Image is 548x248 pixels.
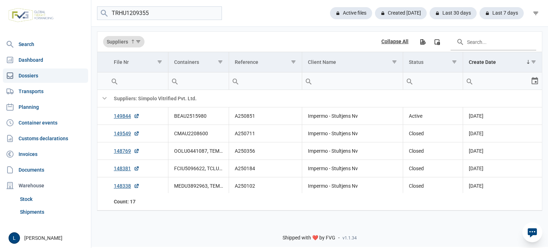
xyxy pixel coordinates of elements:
[403,177,463,195] td: Closed
[229,72,242,90] div: Search box
[3,100,88,114] a: Planning
[283,235,335,241] span: Shipped with ❤️ by FVG
[168,125,229,142] td: CMAU2208600
[463,52,542,72] td: Column Create Date
[342,235,357,241] span: v1.1.34
[463,72,476,90] div: Search box
[3,69,88,83] a: Dossiers
[168,107,229,125] td: BEAU2515980
[229,142,302,160] td: A250356
[531,72,539,90] div: Select
[469,148,483,154] span: [DATE]
[114,59,129,65] div: File Nr
[403,72,416,90] div: Search box
[3,116,88,130] a: Container events
[409,59,423,65] div: Status
[469,166,483,171] span: [DATE]
[229,160,302,177] td: A250184
[302,52,403,72] td: Column Client Name
[229,52,302,72] td: Column Reference
[168,142,229,160] td: OOLU0441087, TEMU0079171
[17,206,88,218] a: Shipments
[302,142,403,160] td: Impermo - Stultjens Nv
[157,59,162,65] span: Show filter options for column 'File Nr'
[403,107,463,125] td: Active
[469,59,496,65] div: Create Date
[97,90,108,107] td: Collapse
[103,36,144,47] div: Suppliers
[452,59,457,65] span: Show filter options for column 'Status'
[97,32,542,211] div: Data grid with 18 rows and 7 columns
[168,177,229,195] td: MEDU3892963, TEMU2726153
[136,39,141,44] span: Show filter options for column 'Suppliers'
[108,72,168,90] td: Filter cell
[114,165,139,172] a: 148381
[375,7,427,19] div: Created [DATE]
[114,147,139,155] a: 148769
[416,35,429,48] div: Export all data to Excel
[229,107,302,125] td: A250851
[531,59,536,65] span: Show filter options for column 'Create Date'
[330,7,372,19] div: Active files
[97,6,222,20] input: Search dossiers
[469,183,483,189] span: [DATE]
[451,33,536,50] input: Search in the data grid
[469,113,483,119] span: [DATE]
[229,177,302,195] td: A250102
[114,182,139,189] a: 148338
[308,59,336,65] div: Client Name
[3,178,88,193] div: Warehouse
[168,160,229,177] td: FCIU5096622, TCLU3262044
[168,72,229,90] input: Filter cell
[108,52,168,72] td: Column File Nr
[338,235,340,241] span: -
[218,59,223,65] span: Show filter options for column 'Containers'
[3,131,88,146] a: Customs declarations
[381,39,409,45] div: Collapse All
[302,72,403,90] input: Filter cell
[3,147,88,161] a: Invoices
[291,59,296,65] span: Show filter options for column 'Reference'
[431,35,443,48] div: Column Chooser
[302,107,403,125] td: Impermo - Stultjens Nv
[17,193,88,206] a: Stock
[463,72,542,90] td: Filter cell
[108,72,121,90] div: Search box
[469,131,483,136] span: [DATE]
[229,72,302,90] input: Filter cell
[3,163,88,177] a: Documents
[302,72,315,90] div: Search box
[403,160,463,177] td: Closed
[9,232,20,244] button: L
[235,59,258,65] div: Reference
[168,72,181,90] div: Search box
[114,130,139,137] a: 149549
[463,72,531,90] input: Filter cell
[108,90,542,107] td: Suppliers: Simpolo Vitrified Pvt. Ltd.
[168,52,229,72] td: Column Containers
[229,125,302,142] td: A250711
[9,232,87,244] div: [PERSON_NAME]
[403,52,463,72] td: Column Status
[114,112,139,120] a: 149844
[403,125,463,142] td: Closed
[302,177,403,195] td: Impermo - Stultjens Nv
[6,5,56,25] img: FVG - Global freight forwarding
[479,7,524,19] div: Last 7 days
[3,84,88,98] a: Transports
[103,32,536,52] div: Data grid toolbar
[403,72,463,90] input: Filter cell
[3,37,88,51] a: Search
[529,7,542,20] div: filter
[430,7,477,19] div: Last 30 days
[403,142,463,160] td: Closed
[392,59,397,65] span: Show filter options for column 'Client Name'
[114,198,162,205] div: File Nr Count: 17
[174,59,199,65] div: Containers
[302,160,403,177] td: Impermo - Stultjens Nv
